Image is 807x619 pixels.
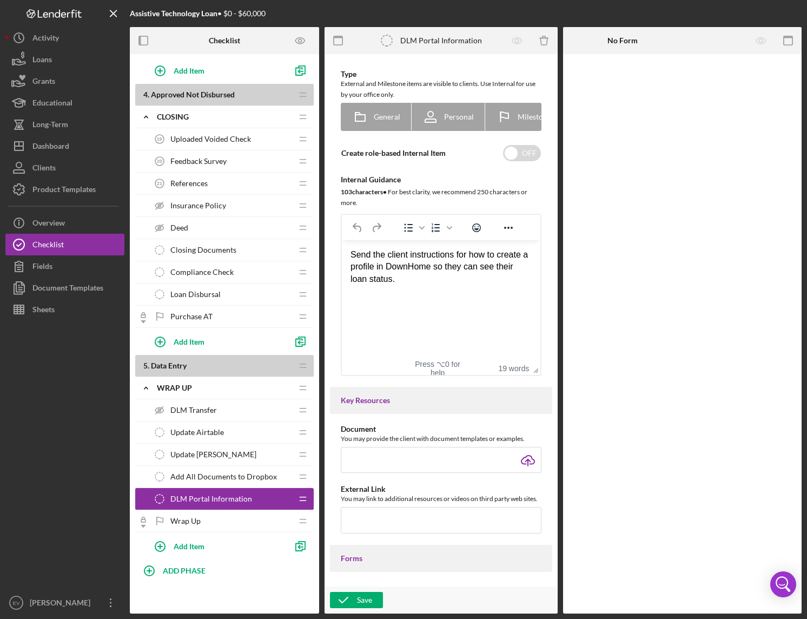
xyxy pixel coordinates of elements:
span: Feedback Survey [170,157,227,166]
span: Insurance Policy [170,201,226,210]
span: Wrap Up [170,517,201,525]
span: Compliance Check [170,268,234,276]
b: No Form [607,36,638,45]
div: Sheets [32,299,55,323]
span: Data Entry [151,361,187,370]
span: Purchase AT [170,312,213,321]
button: Emojis [467,220,486,235]
div: You may link to additional resources or videos on third party web sites. [341,493,541,504]
a: Overview [5,212,124,234]
div: Key Resources [341,396,541,405]
span: DLM Portal Information [170,495,252,503]
div: Overview [32,212,65,236]
div: Open Intercom Messenger [770,571,796,597]
div: External and Milestone items are visible to clients. Use Internal for use by your office only. [341,78,541,100]
span: Update [PERSON_NAME] [170,450,256,459]
button: Checklist [5,234,124,255]
button: Fields [5,255,124,277]
span: Uploaded Voided Check [170,135,251,143]
div: Checklist [32,234,64,258]
div: Numbered list [427,220,454,235]
button: Add Item [146,535,287,557]
div: External Link [341,485,541,493]
div: Grants [32,70,55,95]
div: Educational [32,92,72,116]
div: Closing [157,113,292,121]
div: Dashboard [32,135,69,160]
button: Educational [5,92,124,114]
button: Clients [5,157,124,179]
div: Add Item [174,60,204,81]
span: 5 . [143,361,149,370]
button: Sheets [5,299,124,320]
div: • $0 - $60,000 [130,9,266,18]
label: Create role-based Internal Item [341,148,446,157]
div: Fields [32,255,52,280]
div: Clients [32,157,56,181]
button: EV[PERSON_NAME] [5,592,124,614]
span: Add All Documents to Dropbox [170,472,277,481]
button: Product Templates [5,179,124,200]
div: Press ⌥0 for help [407,360,468,377]
button: 19 words [498,360,529,377]
span: Loan Disbursal [170,290,221,299]
div: Add Item [174,331,204,352]
span: Update Airtable [170,428,224,437]
button: Document Templates [5,277,124,299]
b: ADD PHASE [163,566,206,575]
div: Activity [32,27,59,51]
div: Press the Up and Down arrow keys to resize the editor. [529,361,540,375]
div: DLM Portal Information [400,36,482,45]
iframe: Rich Text Area [342,240,540,361]
text: EV [13,600,20,606]
span: Milestone [518,113,551,121]
div: Add Item [174,536,204,556]
div: Loans [32,49,52,73]
div: For best clarity, we recommend 250 characters or more. [341,187,541,208]
div: Type [341,70,541,78]
b: Assistive Technology Loan [130,9,217,18]
span: Deed [170,223,188,232]
div: Save [357,592,372,608]
button: Activity [5,27,124,49]
span: General [374,113,400,121]
a: Grants [5,70,124,92]
div: Long-Term [32,114,68,138]
button: ADD PHASE [135,559,314,581]
div: Product Templates [32,179,96,203]
span: References [170,179,208,188]
button: Long-Term [5,114,124,135]
span: DLM Transfer [170,406,217,414]
span: Personal [444,113,474,121]
button: Redo [367,220,386,235]
div: [PERSON_NAME] [27,592,97,616]
a: Dashboard [5,135,124,157]
button: Add Item [146,331,287,352]
b: Checklist [209,36,240,45]
button: Reveal or hide additional toolbar items [499,220,518,235]
div: Wrap up [157,384,292,392]
button: Save [330,592,383,608]
div: Internal Guidance [341,175,541,184]
div: Bullet list [399,220,426,235]
span: 4 . [143,90,149,99]
span: Approved Not Disbursed [151,90,235,99]
tspan: 21 [157,181,162,186]
button: Loans [5,49,124,70]
button: Undo [348,220,367,235]
div: Forms [341,554,541,563]
span: Closing Documents [170,246,236,254]
button: Add Item [146,60,287,81]
div: Document Templates [32,277,103,301]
